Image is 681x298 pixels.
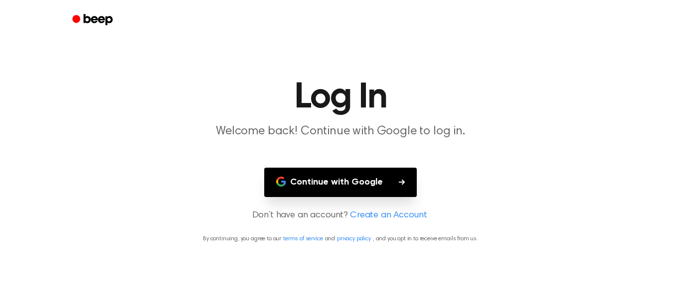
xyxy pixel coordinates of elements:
[264,168,417,197] button: Continue with Google
[350,209,427,222] a: Create an Account
[65,10,122,30] a: Beep
[337,236,371,242] a: privacy policy
[149,123,532,140] p: Welcome back! Continue with Google to log in.
[283,236,323,242] a: terms of service
[85,80,596,115] h1: Log In
[12,234,669,243] p: By continuing, you agree to our and , and you opt in to receive emails from us.
[12,209,669,222] p: Don’t have an account?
